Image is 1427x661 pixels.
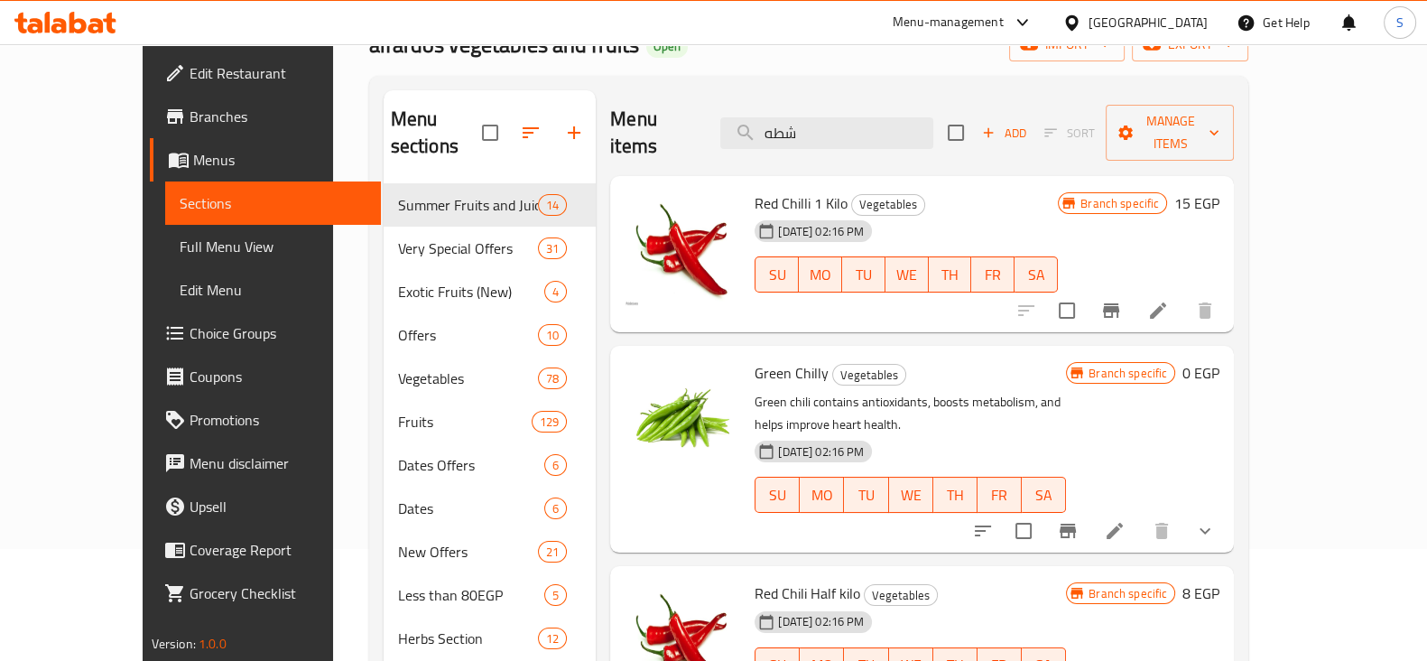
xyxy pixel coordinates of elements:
[800,477,844,513] button: MO
[190,539,366,561] span: Coverage Report
[398,411,532,433] div: Fruits
[199,632,227,656] span: 1.0.0
[398,584,545,606] span: Less than 80EGP
[165,268,381,312] a: Edit Menu
[1048,292,1086,330] span: Select to update
[150,51,381,95] a: Edit Restaurant
[1396,13,1404,33] span: S
[545,284,566,301] span: 4
[1081,585,1174,602] span: Branch specific
[538,237,567,259] div: items
[190,409,366,431] span: Promotions
[971,256,1015,293] button: FR
[150,485,381,528] a: Upsell
[544,281,567,303] div: items
[150,355,381,398] a: Coupons
[545,587,566,604] span: 5
[771,443,871,461] span: [DATE] 02:16 PM
[1182,360,1219,386] h6: 0 EGP
[150,312,381,355] a: Choice Groups
[190,366,366,387] span: Coupons
[539,240,566,257] span: 31
[755,477,800,513] button: SU
[150,398,381,442] a: Promotions
[398,237,538,259] div: Very Special Offers
[398,368,538,389] div: Vegetables
[885,256,929,293] button: WE
[538,194,567,216] div: items
[384,573,597,617] div: Less than 80EGP5
[544,584,567,606] div: items
[975,119,1033,147] button: Add
[190,496,366,517] span: Upsell
[398,498,545,519] span: Dates
[889,477,933,513] button: WE
[539,197,566,214] span: 14
[763,482,792,508] span: SU
[979,123,1028,144] span: Add
[1081,365,1174,382] span: Branch specific
[190,582,366,604] span: Grocery Checklist
[1073,195,1166,212] span: Branch specific
[1140,509,1183,553] button: delete
[1104,520,1126,542] a: Edit menu item
[1015,256,1058,293] button: SA
[844,477,888,513] button: TU
[150,442,381,485] a: Menu disclaimer
[538,541,567,563] div: items
[190,322,366,344] span: Choice Groups
[933,477,978,513] button: TH
[755,190,848,217] span: Red Chilli 1 Kilo
[384,617,597,660] div: Herbs Section12
[180,279,366,301] span: Edit Menu
[893,12,1004,33] div: Menu-management
[807,482,837,508] span: MO
[545,500,566,517] span: 6
[552,111,596,154] button: Add section
[806,262,835,288] span: MO
[532,411,567,433] div: items
[832,364,906,386] div: Vegetables
[1046,509,1089,553] button: Branch-specific-item
[849,262,878,288] span: TU
[398,454,545,476] span: Dates Offers
[398,628,538,649] span: Herbs Section
[771,613,871,630] span: [DATE] 02:16 PM
[190,62,366,84] span: Edit Restaurant
[646,39,688,54] span: Open
[384,443,597,487] div: Dates Offers6
[150,138,381,182] a: Menus
[1183,289,1227,332] button: delete
[398,541,538,563] span: New Offers
[384,313,597,357] div: Offers10
[1022,262,1051,288] span: SA
[384,530,597,573] div: New Offers21
[978,262,1007,288] span: FR
[929,256,972,293] button: TH
[180,236,366,257] span: Full Menu View
[1089,289,1133,332] button: Branch-specific-item
[544,498,567,519] div: items
[165,182,381,225] a: Sections
[384,270,597,313] div: Exotic Fruits (New)4
[398,281,545,303] span: Exotic Fruits (New)
[150,528,381,572] a: Coverage Report
[1029,482,1059,508] span: SA
[391,106,483,160] h2: Menu sections
[150,95,381,138] a: Branches
[539,544,566,561] span: 21
[509,111,552,154] span: Sort sections
[193,149,366,171] span: Menus
[865,585,937,606] span: Vegetables
[545,457,566,474] span: 6
[1089,13,1208,33] div: [GEOGRAPHIC_DATA]
[1005,512,1042,550] span: Select to update
[1022,477,1066,513] button: SA
[985,482,1015,508] span: FR
[384,357,597,400] div: Vegetables78
[384,400,597,443] div: Fruits129
[978,477,1022,513] button: FR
